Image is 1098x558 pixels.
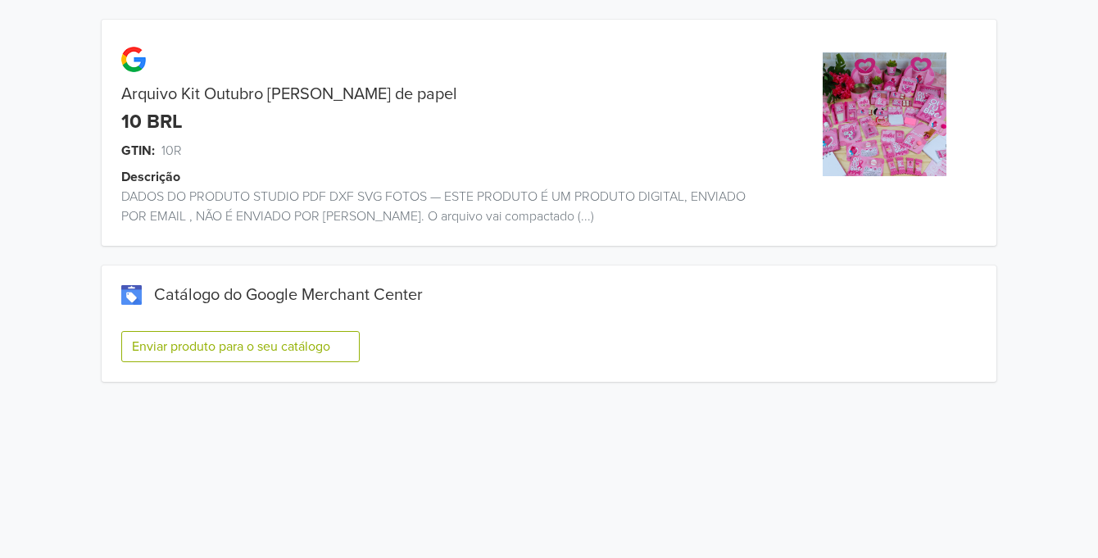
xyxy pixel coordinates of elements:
div: DADOS DO PRODUTO STUDIO PDF DXF SVG FOTOS — ESTE PRODUTO É UM PRODUTO DIGITAL, ENVIADO POR EMAIL ... [102,187,773,226]
button: Enviar produto para o seu catálogo [121,331,360,362]
div: Descrição [121,167,792,187]
div: 10 BRL [121,111,183,134]
div: Arquivo Kit Outubro [PERSON_NAME] de papel [102,84,773,104]
span: 10R [161,141,182,161]
img: product_image [823,52,946,176]
div: Catálogo do Google Merchant Center [121,285,977,305]
span: GTIN: [121,141,155,161]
